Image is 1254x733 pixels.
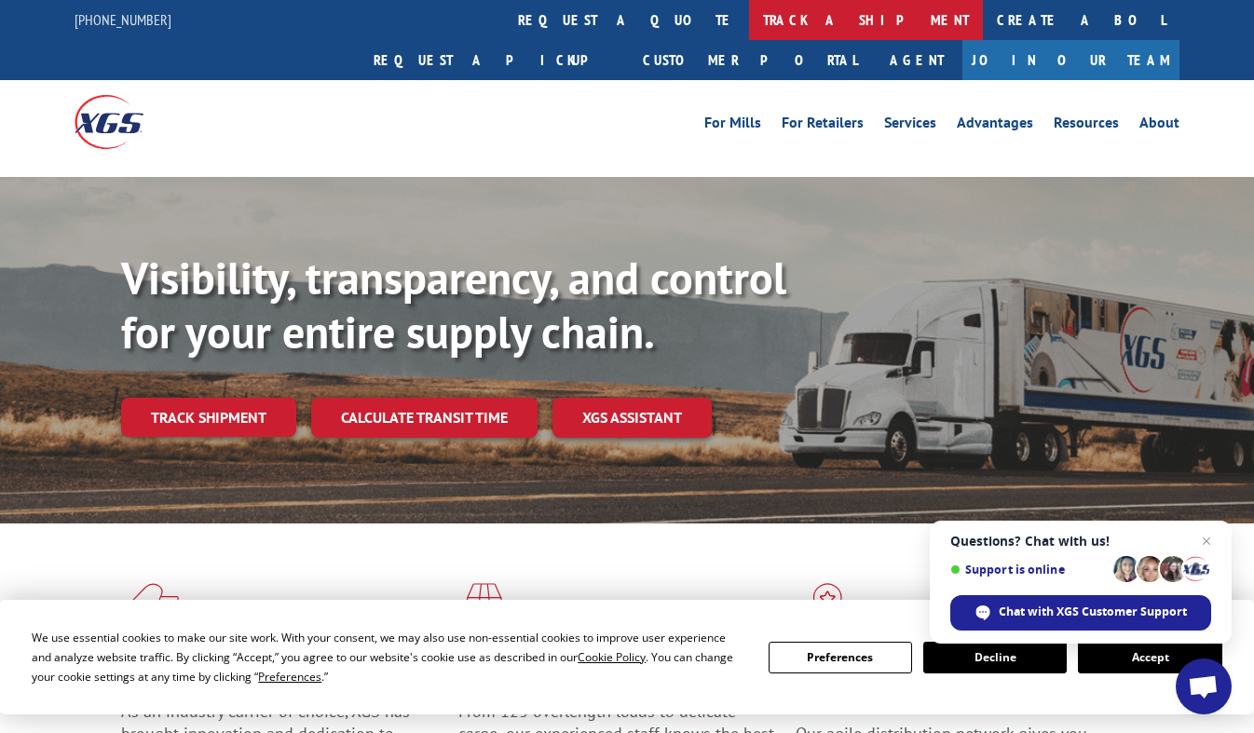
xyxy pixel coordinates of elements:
[578,649,646,665] span: Cookie Policy
[1195,530,1218,552] span: Close chat
[360,40,629,80] a: Request a pickup
[1078,642,1221,673] button: Accept
[121,583,179,631] img: xgs-icon-total-supply-chain-intelligence-red
[32,628,745,686] div: We use essential cookies to make our site work. With your consent, we may also use non-essential ...
[258,669,321,685] span: Preferences
[121,398,296,437] a: Track shipment
[782,115,864,136] a: For Retailers
[121,249,786,360] b: Visibility, transparency, and control for your entire supply chain.
[999,604,1187,620] span: Chat with XGS Customer Support
[458,583,502,631] img: xgs-icon-focused-on-flooring-red
[884,115,936,136] a: Services
[769,642,912,673] button: Preferences
[950,534,1211,549] span: Questions? Chat with us!
[1139,115,1179,136] a: About
[957,115,1033,136] a: Advantages
[629,40,871,80] a: Customer Portal
[796,583,860,631] img: xgs-icon-flagship-distribution-model-red
[950,595,1211,631] div: Chat with XGS Customer Support
[1176,658,1232,714] div: Open chat
[552,398,712,438] a: XGS ASSISTANT
[1054,115,1119,136] a: Resources
[311,398,538,438] a: Calculate transit time
[962,40,1179,80] a: Join Our Team
[871,40,962,80] a: Agent
[950,563,1107,577] span: Support is online
[923,642,1067,673] button: Decline
[704,115,761,136] a: For Mills
[75,10,171,29] a: [PHONE_NUMBER]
